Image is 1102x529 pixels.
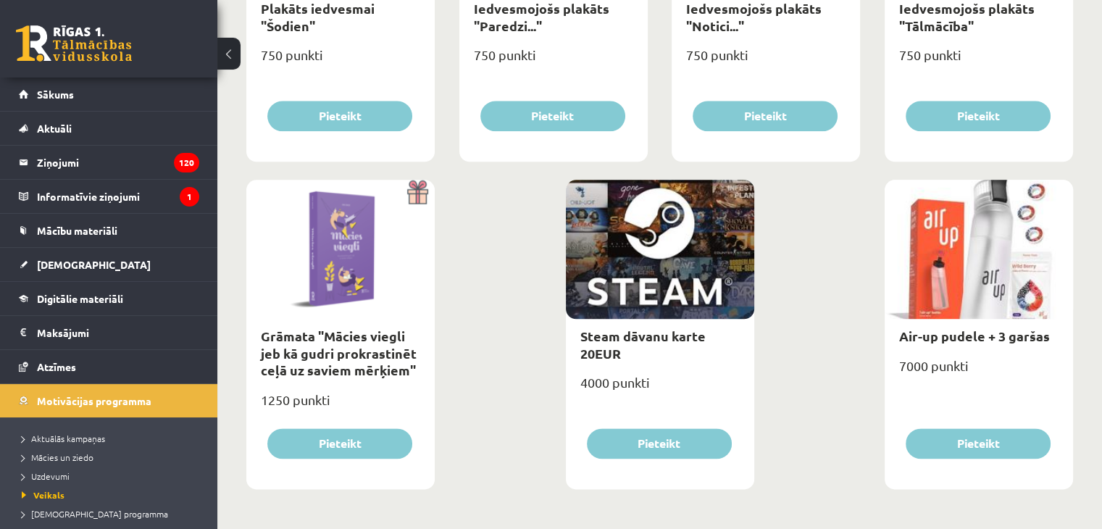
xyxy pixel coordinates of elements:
[180,187,199,207] i: 1
[19,316,199,349] a: Maksājumi
[693,101,838,131] button: Pieteikt
[402,180,435,204] img: Dāvana ar pārsteigumu
[37,146,199,179] legend: Ziņojumi
[19,78,199,111] a: Sākums
[906,101,1051,131] button: Pieteikt
[22,470,203,483] a: Uzdevumi
[16,25,132,62] a: Rīgas 1. Tālmācības vidusskola
[246,388,435,424] div: 1250 punkti
[37,360,76,373] span: Atzīmes
[37,224,117,237] span: Mācību materiāli
[37,394,151,407] span: Motivācijas programma
[22,432,203,445] a: Aktuālās kampaņas
[899,328,1050,344] a: Air-up pudele + 3 garšas
[37,122,72,135] span: Aktuāli
[22,489,64,501] span: Veikals
[19,384,199,417] a: Motivācijas programma
[885,43,1073,79] div: 750 punkti
[37,180,199,213] legend: Informatīvie ziņojumi
[672,43,860,79] div: 750 punkti
[22,470,70,482] span: Uzdevumi
[885,354,1073,390] div: 7000 punkti
[246,43,435,79] div: 750 punkti
[566,370,754,407] div: 4000 punkti
[22,507,203,520] a: [DEMOGRAPHIC_DATA] programma
[22,508,168,520] span: [DEMOGRAPHIC_DATA] programma
[22,488,203,501] a: Veikals
[480,101,625,131] button: Pieteikt
[267,101,412,131] button: Pieteikt
[580,328,706,361] a: Steam dāvanu karte 20EUR
[19,214,199,247] a: Mācību materiāli
[19,146,199,179] a: Ziņojumi120
[22,433,105,444] span: Aktuālās kampaņas
[37,258,151,271] span: [DEMOGRAPHIC_DATA]
[459,43,648,79] div: 750 punkti
[19,248,199,281] a: [DEMOGRAPHIC_DATA]
[587,428,732,459] button: Pieteikt
[19,180,199,213] a: Informatīvie ziņojumi1
[22,451,93,463] span: Mācies un ziedo
[22,451,203,464] a: Mācies un ziedo
[267,428,412,459] button: Pieteikt
[19,350,199,383] a: Atzīmes
[174,153,199,172] i: 120
[906,428,1051,459] button: Pieteikt
[19,282,199,315] a: Digitālie materiāli
[37,292,123,305] span: Digitālie materiāli
[19,112,199,145] a: Aktuāli
[37,88,74,101] span: Sākums
[37,316,199,349] legend: Maksājumi
[261,328,417,378] a: Grāmata "Mācies viegli jeb kā gudri prokrastinēt ceļā uz saviem mērķiem"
